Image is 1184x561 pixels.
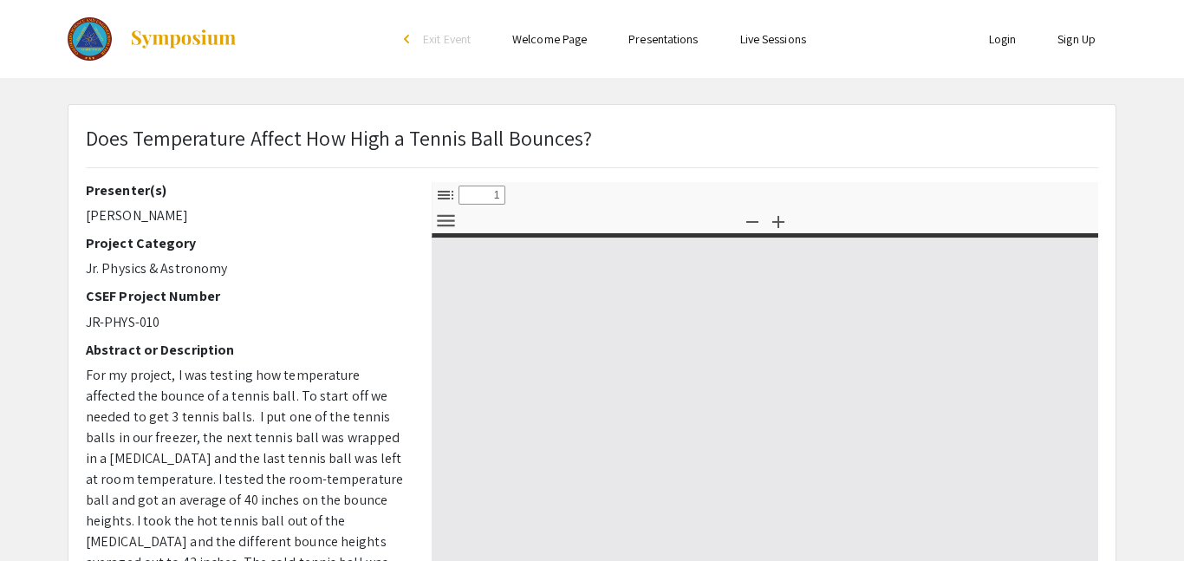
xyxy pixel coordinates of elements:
a: Welcome Page [512,31,587,47]
img: Symposium by ForagerOne [129,29,237,49]
button: Toggle Sidebar [431,182,460,207]
button: Tools [431,208,460,233]
p: [PERSON_NAME] [86,205,406,226]
h2: CSEF Project Number [86,288,406,304]
span: Exit Event [423,31,471,47]
h2: Project Category [86,235,406,251]
img: The 2023 Colorado Science & Engineering Fair [68,17,112,61]
h2: Presenter(s) [86,182,406,199]
h2: Abstract or Description [86,342,406,358]
p: Jr. Physics & Astronomy [86,258,406,279]
p: JR-PHYS-010 [86,312,406,333]
a: Sign Up [1057,31,1096,47]
p: Does Temperature Affect How High a Tennis Ball Bounces? [86,122,593,153]
a: Live Sessions [740,31,806,47]
a: Login [989,31,1017,47]
button: Zoom In [764,208,793,233]
input: Page [459,186,505,205]
a: Presentations [628,31,698,47]
div: arrow_back_ios [404,34,414,44]
button: Zoom Out [738,208,767,233]
a: The 2023 Colorado Science & Engineering Fair [68,17,237,61]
